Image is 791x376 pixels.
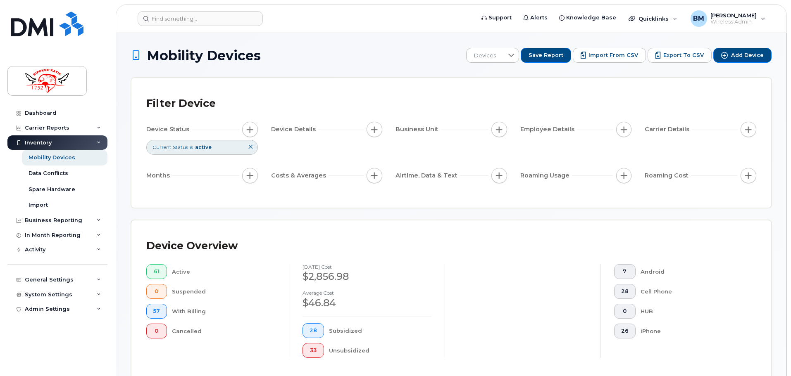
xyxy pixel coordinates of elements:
button: 33 [303,343,324,358]
button: 28 [614,284,636,299]
span: Devices [467,48,503,63]
button: 0 [614,304,636,319]
button: 7 [614,264,636,279]
span: 0 [153,328,160,334]
span: Export to CSV [663,52,704,59]
h4: [DATE] cost [303,264,431,270]
button: Import from CSV [573,48,646,63]
span: 33 [310,347,317,354]
div: With Billing [172,304,276,319]
span: Carrier Details [645,125,692,134]
h4: Average cost [303,290,431,296]
span: 28 [310,327,317,334]
span: 28 [621,288,629,295]
span: 26 [621,328,629,334]
span: Device Details [271,125,318,134]
div: Android [641,264,743,279]
button: 61 [146,264,167,279]
span: Current Status [152,144,188,151]
button: Save Report [521,48,571,63]
div: HUB [641,304,743,319]
button: Export to CSV [648,48,712,63]
div: $46.84 [303,296,431,310]
div: Cell Phone [641,284,743,299]
div: Cancelled [172,324,276,338]
button: Add Device [713,48,772,63]
span: Business Unit [395,125,441,134]
button: 0 [146,324,167,338]
span: 57 [153,308,160,315]
span: Airtime, Data & Text [395,171,460,180]
div: Filter Device [146,93,216,114]
span: is [190,144,193,151]
button: 28 [303,323,324,338]
button: 0 [146,284,167,299]
span: 0 [621,308,629,315]
div: Active [172,264,276,279]
button: 57 [146,304,167,319]
span: Device Status [146,125,192,134]
span: Months [146,171,172,180]
div: Device Overview [146,235,238,257]
div: Suspended [172,284,276,299]
span: 7 [621,268,629,275]
span: Employee Details [520,125,577,134]
span: Roaming Usage [520,171,572,180]
div: Subsidized [329,323,432,338]
span: 0 [153,288,160,295]
div: $2,856.98 [303,270,431,284]
span: Roaming Cost [645,171,691,180]
span: active [195,144,212,150]
span: Costs & Averages [271,171,329,180]
span: Mobility Devices [147,48,261,63]
span: Import from CSV [588,52,638,59]
span: 61 [153,268,160,275]
button: 26 [614,324,636,338]
div: iPhone [641,324,743,338]
div: Unsubsidized [329,343,432,358]
span: Save Report [529,52,563,59]
span: Add Device [731,52,764,59]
